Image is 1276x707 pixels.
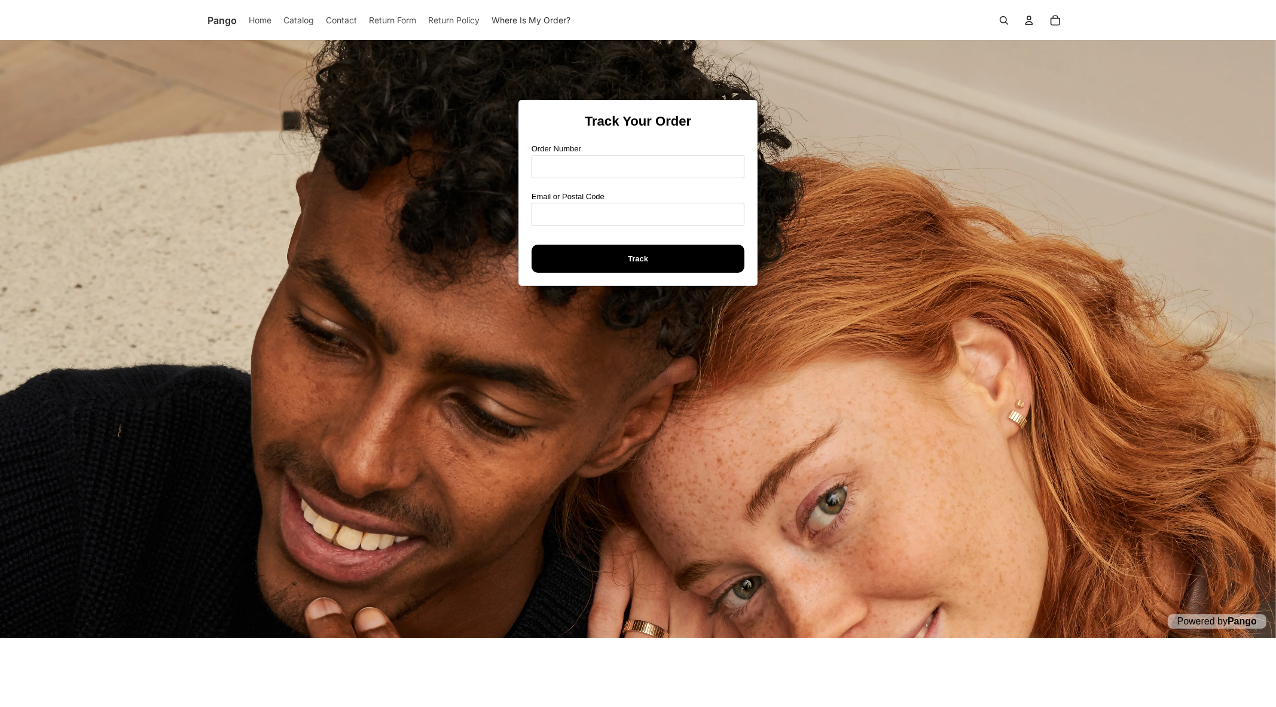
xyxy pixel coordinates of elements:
[532,113,744,130] h1: Track Your Order
[532,245,744,273] button: Track
[628,245,648,272] span: Track
[283,13,314,27] span: Catalog
[492,13,570,27] span: Where Is My Order?
[532,191,605,203] label: Email or Postal Code
[1042,7,1069,33] button: Open cart Total items in cart: 0
[283,7,314,33] a: Catalog
[1168,614,1266,629] p: Powered by
[249,7,271,33] a: Home
[428,13,480,27] span: Return Policy
[428,7,480,33] a: Return Policy
[369,7,416,33] a: Return Form
[1228,616,1257,626] a: Pango
[492,7,570,33] a: Where Is My Order?
[207,13,237,28] span: Pango
[326,13,357,27] span: Contact
[249,13,271,27] span: Home
[532,143,581,155] label: Order Number
[326,7,357,33] a: Contact
[991,7,1017,33] button: Open search
[207,7,237,33] a: Pango
[369,13,416,27] span: Return Form
[1016,7,1042,33] summary: Open account menu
